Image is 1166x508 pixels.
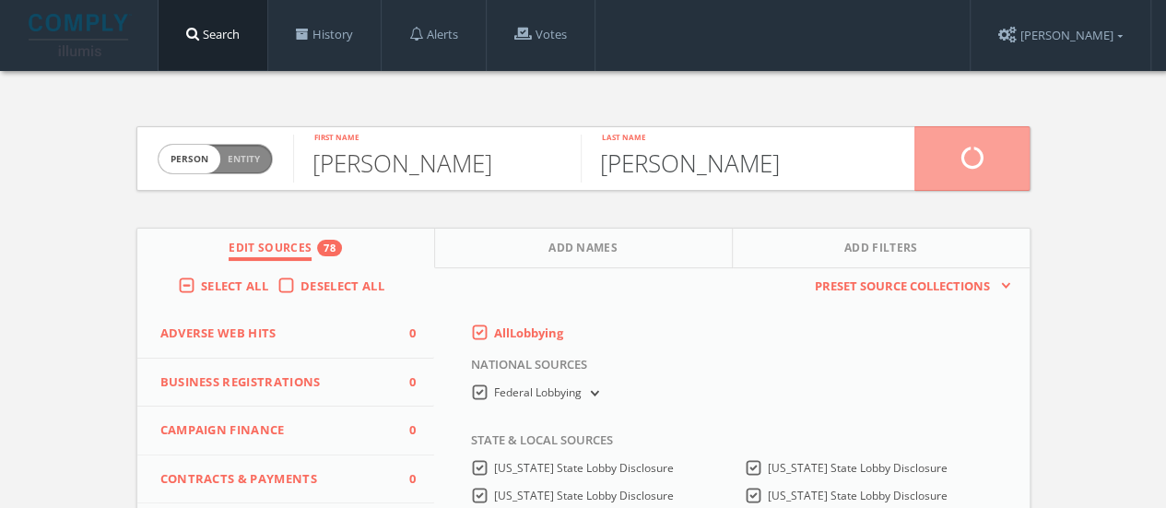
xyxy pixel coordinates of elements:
[159,145,220,173] span: person
[160,470,389,489] span: Contracts & Payments
[806,278,999,296] span: Preset Source Collections
[160,325,389,343] span: Adverse Web Hits
[388,470,416,489] span: 0
[768,460,948,476] span: [US_STATE] State Lobby Disclosure
[160,421,389,440] span: Campaign Finance
[733,229,1030,268] button: Add Filters
[160,373,389,392] span: Business Registrations
[317,240,342,256] div: 78
[494,488,674,503] span: [US_STATE] State Lobby Disclosure
[300,278,384,294] span: Deselect All
[844,240,918,261] span: Add Filters
[229,240,312,261] span: Edit Sources
[435,229,733,268] button: Add Names
[582,385,602,402] button: Federal Lobbying
[806,278,1010,296] button: Preset Source Collections
[548,240,618,261] span: Add Names
[137,407,435,455] button: Campaign Finance0
[388,373,416,392] span: 0
[29,14,132,56] img: illumis
[201,278,268,294] span: Select All
[228,152,260,166] span: Entity
[388,421,416,440] span: 0
[768,488,948,503] span: [US_STATE] State Lobby Disclosure
[494,384,582,400] span: Federal Lobbying
[137,229,435,268] button: Edit Sources78
[388,325,416,343] span: 0
[494,460,674,476] span: [US_STATE] State Lobby Disclosure
[494,325,563,341] span: All Lobbying
[137,310,435,359] button: Adverse Web Hits0
[137,455,435,504] button: Contracts & Payments0
[457,431,613,459] span: State & Local Sources
[457,356,587,384] span: National Sources
[137,359,435,408] button: Business Registrations0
